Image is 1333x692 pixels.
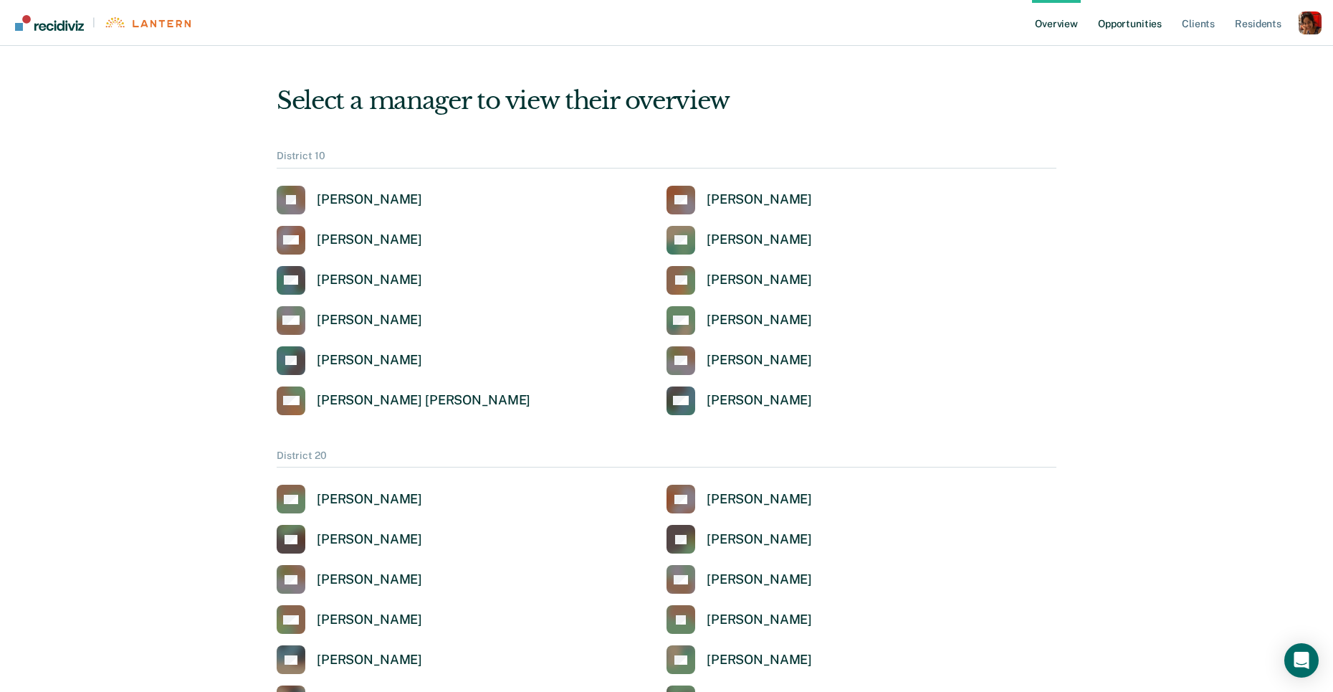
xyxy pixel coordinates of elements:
[666,226,812,255] a: [PERSON_NAME]
[317,191,422,208] div: [PERSON_NAME]
[15,15,84,31] img: Recidiviz
[277,306,422,335] a: [PERSON_NAME]
[277,525,422,554] a: [PERSON_NAME]
[707,191,812,208] div: [PERSON_NAME]
[277,346,422,375] a: [PERSON_NAME]
[666,306,812,335] a: [PERSON_NAME]
[666,387,812,415] a: [PERSON_NAME]
[317,272,422,288] div: [PERSON_NAME]
[666,485,812,513] a: [PERSON_NAME]
[707,612,812,628] div: [PERSON_NAME]
[317,491,422,508] div: [PERSON_NAME]
[666,525,812,554] a: [PERSON_NAME]
[277,450,1056,468] div: District 20
[707,312,812,328] div: [PERSON_NAME]
[277,226,422,255] a: [PERSON_NAME]
[317,652,422,668] div: [PERSON_NAME]
[317,612,422,628] div: [PERSON_NAME]
[277,150,1056,169] div: District 10
[277,645,422,674] a: [PERSON_NAME]
[707,652,812,668] div: [PERSON_NAME]
[317,392,530,409] div: [PERSON_NAME] [PERSON_NAME]
[666,565,812,594] a: [PERSON_NAME]
[84,16,104,29] span: |
[277,605,422,634] a: [PERSON_NAME]
[1284,643,1319,678] div: Open Intercom Messenger
[277,565,422,594] a: [PERSON_NAME]
[317,352,422,369] div: [PERSON_NAME]
[666,186,812,214] a: [PERSON_NAME]
[317,531,422,548] div: [PERSON_NAME]
[707,272,812,288] div: [PERSON_NAME]
[707,352,812,369] div: [PERSON_NAME]
[707,491,812,508] div: [PERSON_NAME]
[317,572,422,588] div: [PERSON_NAME]
[707,572,812,588] div: [PERSON_NAME]
[1299,11,1322,34] button: Profile dropdown button
[707,531,812,548] div: [PERSON_NAME]
[277,186,422,214] a: [PERSON_NAME]
[666,645,812,674] a: [PERSON_NAME]
[666,266,812,295] a: [PERSON_NAME]
[277,387,530,415] a: [PERSON_NAME] [PERSON_NAME]
[317,232,422,248] div: [PERSON_NAME]
[666,346,812,375] a: [PERSON_NAME]
[707,232,812,248] div: [PERSON_NAME]
[277,86,1056,115] div: Select a manager to view their overview
[707,392,812,409] div: [PERSON_NAME]
[666,605,812,634] a: [PERSON_NAME]
[277,485,422,513] a: [PERSON_NAME]
[104,17,191,28] img: Lantern
[277,266,422,295] a: [PERSON_NAME]
[317,312,422,328] div: [PERSON_NAME]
